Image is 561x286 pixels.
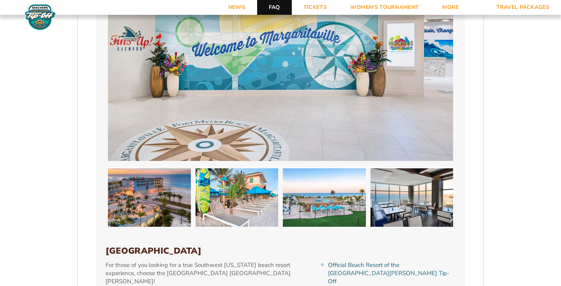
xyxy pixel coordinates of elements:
[370,168,453,227] img: Margaritaville Beach Resort (BEACH 2025)
[106,246,455,256] h3: [GEOGRAPHIC_DATA]
[23,4,57,30] img: Fort Myers Tip-Off
[283,168,366,227] img: Margaritaville Beach Resort (BEACH 2025)
[108,168,191,227] img: Margaritaville Beach Resort (BEACH 2025)
[328,261,455,286] li: Official Beach Resort of the [GEOGRAPHIC_DATA][PERSON_NAME] Tip-Off
[196,168,279,227] img: Margaritaville Beach Resort (BEACH 2025)
[106,261,292,286] p: For those of you looking for a true Southwest [US_STATE] beach resort experience, choose the [GEO...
